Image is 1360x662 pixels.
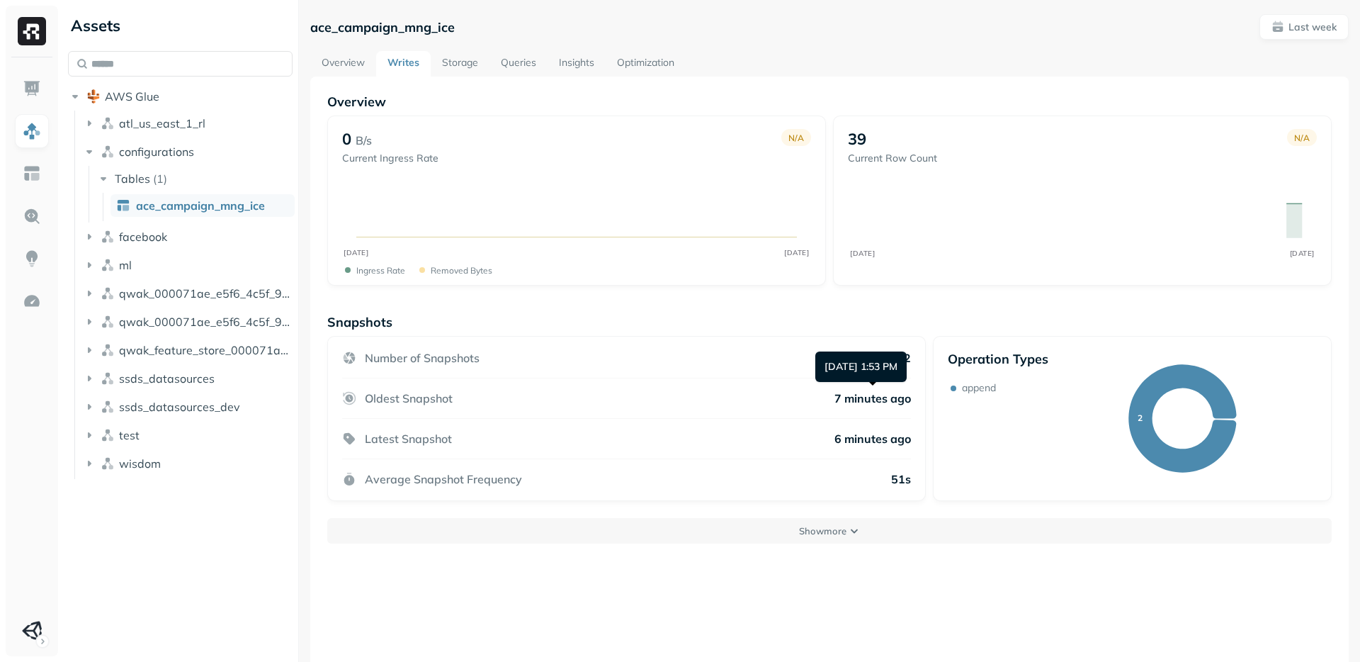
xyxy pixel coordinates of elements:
span: test [119,428,140,442]
button: qwak_000071ae_e5f6_4c5f_97ab_2b533d00d294_analytics_data [82,282,293,305]
img: namespace [101,315,115,329]
span: qwak_000071ae_e5f6_4c5f_97ab_2b533d00d294_analytics_data_view [119,315,293,329]
button: Last week [1259,14,1349,40]
p: 39 [848,129,866,149]
button: atl_us_east_1_rl [82,112,293,135]
span: ssds_datasources_dev [119,400,240,414]
button: Showmore [327,518,1332,544]
p: 51s [891,472,911,486]
img: Assets [23,122,41,140]
span: qwak_000071ae_e5f6_4c5f_97ab_2b533d00d294_analytics_data [119,286,293,301]
p: Overview [327,94,1332,110]
img: root [86,89,101,103]
p: Latest Snapshot [365,432,452,446]
text: 2 [1138,413,1143,423]
button: configurations [82,140,293,163]
tspan: [DATE] [850,249,875,257]
p: Current Ingress Rate [342,152,438,165]
p: Removed bytes [431,265,492,276]
button: test [82,424,293,447]
a: Optimization [606,51,686,77]
img: namespace [101,286,115,301]
span: ssds_datasources [119,371,215,386]
p: Number of Snapshots [365,351,480,365]
img: Insights [23,249,41,268]
p: 2 [904,351,911,365]
button: wisdom [82,452,293,475]
span: qwak_feature_store_000071ae_e5f6_4c5f_97ab_2b533d00d294 [119,343,293,357]
span: facebook [119,230,167,244]
p: Operation Types [948,351,1048,367]
tspan: [DATE] [1290,249,1315,257]
img: Asset Explorer [23,164,41,183]
button: ssds_datasources_dev [82,395,293,418]
img: namespace [101,400,115,414]
p: append [962,381,996,395]
p: Show more [799,524,846,538]
p: B/s [356,132,372,149]
span: wisdom [119,456,161,471]
p: Oldest Snapshot [365,391,453,405]
p: ace_campaign_mng_ice [310,19,455,35]
img: namespace [101,371,115,386]
tspan: [DATE] [344,248,369,257]
img: namespace [101,230,115,244]
p: Snapshots [327,314,392,330]
img: namespace [101,456,115,471]
span: ml [119,258,132,272]
p: 0 [342,129,351,149]
p: N/A [1294,133,1310,143]
span: configurations [119,145,194,159]
img: namespace [101,145,115,159]
a: Queries [489,51,548,77]
button: facebook [82,225,293,248]
div: Assets [68,14,293,37]
a: Storage [431,51,489,77]
a: ace_campaign_mng_ice [110,194,295,217]
img: namespace [101,258,115,272]
img: Ryft [18,17,46,45]
a: Insights [548,51,606,77]
img: namespace [101,116,115,130]
p: 7 minutes ago [834,391,911,405]
button: qwak_feature_store_000071ae_e5f6_4c5f_97ab_2b533d00d294 [82,339,293,361]
p: ( 1 ) [153,172,167,186]
img: Optimization [23,292,41,310]
img: namespace [101,343,115,357]
p: N/A [788,133,804,143]
button: AWS Glue [68,85,293,108]
img: Dashboard [23,79,41,98]
button: ml [82,254,293,276]
span: AWS Glue [105,89,159,103]
img: Query Explorer [23,207,41,225]
span: atl_us_east_1_rl [119,116,205,130]
p: Last week [1288,21,1337,34]
p: Ingress Rate [356,265,405,276]
p: 6 minutes ago [834,432,911,446]
tspan: [DATE] [785,248,810,257]
button: ssds_datasources [82,367,293,390]
p: Current Row Count [848,152,937,165]
div: [DATE] 1:53 PM [815,352,907,382]
img: table [116,198,130,213]
span: ace_campaign_mng_ice [136,198,265,213]
button: qwak_000071ae_e5f6_4c5f_97ab_2b533d00d294_analytics_data_view [82,310,293,333]
p: Average Snapshot Frequency [365,472,522,486]
img: namespace [101,428,115,442]
img: Unity [22,621,42,641]
a: Writes [376,51,431,77]
span: Tables [115,172,150,186]
button: Tables(1) [96,167,294,190]
a: Overview [310,51,376,77]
